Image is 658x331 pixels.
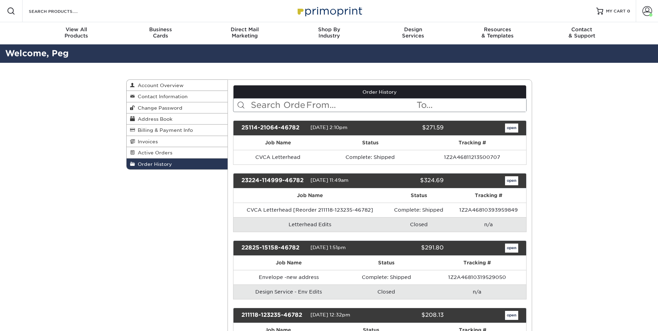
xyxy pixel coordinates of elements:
th: Tracking # [451,188,526,203]
th: Tracking # [418,136,526,150]
th: Status [344,256,429,270]
span: [DATE] 1:51pm [310,245,346,250]
span: [DATE] 2:10pm [310,125,348,130]
span: Invoices [135,139,158,144]
td: Complete: Shipped [322,150,418,164]
th: Job Name [233,188,386,203]
span: Address Book [135,116,172,122]
span: Design [371,26,455,33]
td: 1Z2A46811213500707 [418,150,526,164]
div: $324.69 [375,176,449,185]
span: View All [34,26,119,33]
div: 22825-15158-46782 [236,244,310,253]
a: View AllProducts [34,22,119,44]
td: Closed [386,217,451,232]
div: 25114-21064-46782 [236,124,310,133]
input: To... [416,99,526,112]
td: 1Z2A46810319529050 [428,270,526,285]
span: Shop By [287,26,371,33]
a: Shop ByIndustry [287,22,371,44]
td: Design Service - Env Edits [233,285,344,299]
a: BusinessCards [118,22,203,44]
a: open [505,124,518,133]
input: Search Orders... [250,99,306,112]
td: Envelope -new address [233,270,344,285]
div: $271.59 [375,124,449,133]
td: Letterhead Edits [233,217,386,232]
img: Primoprint [294,3,364,18]
a: open [505,311,518,320]
div: 211118-123235-46782 [236,311,310,320]
span: Contact [540,26,624,33]
span: Order History [135,161,172,167]
a: Resources& Templates [455,22,540,44]
a: Contact& Support [540,22,624,44]
span: Change Password [135,105,182,111]
td: n/a [428,285,526,299]
div: 23224-114999-46782 [236,176,310,185]
a: Direct MailMarketing [203,22,287,44]
span: [DATE] 12:32pm [310,312,350,317]
span: Business [118,26,203,33]
td: CVCA Letterhead [Reorder 211118-123235-46782] [233,203,386,217]
span: Active Orders [135,150,172,155]
span: 0 [627,9,630,14]
td: 1Z2A46810393959849 [451,203,526,217]
td: Complete: Shipped [386,203,451,217]
div: Marketing [203,26,287,39]
td: Closed [344,285,429,299]
th: Job Name [233,256,344,270]
td: Complete: Shipped [344,270,429,285]
div: & Templates [455,26,540,39]
span: MY CART [606,8,626,14]
a: Account Overview [127,80,228,91]
a: open [505,176,518,185]
td: CVCA Letterhead [233,150,322,164]
th: Status [322,136,418,150]
div: $291.80 [375,244,449,253]
a: Active Orders [127,147,228,158]
a: Change Password [127,102,228,113]
th: Status [386,188,451,203]
div: $208.13 [375,311,449,320]
input: SEARCH PRODUCTS..... [28,7,96,15]
a: Contact Information [127,91,228,102]
div: Services [371,26,455,39]
a: Billing & Payment Info [127,125,228,136]
span: Resources [455,26,540,33]
div: Cards [118,26,203,39]
th: Tracking # [428,256,526,270]
a: Order History [127,159,228,169]
span: Billing & Payment Info [135,127,193,133]
a: open [505,244,518,253]
a: DesignServices [371,22,455,44]
a: Address Book [127,113,228,125]
th: Job Name [233,136,322,150]
span: Direct Mail [203,26,287,33]
td: n/a [451,217,526,232]
span: [DATE] 11:49am [310,177,349,183]
div: & Support [540,26,624,39]
a: Order History [233,85,526,99]
span: Contact Information [135,94,188,99]
a: Invoices [127,136,228,147]
div: Products [34,26,119,39]
div: Industry [287,26,371,39]
span: Account Overview [135,83,183,88]
input: From... [306,99,416,112]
